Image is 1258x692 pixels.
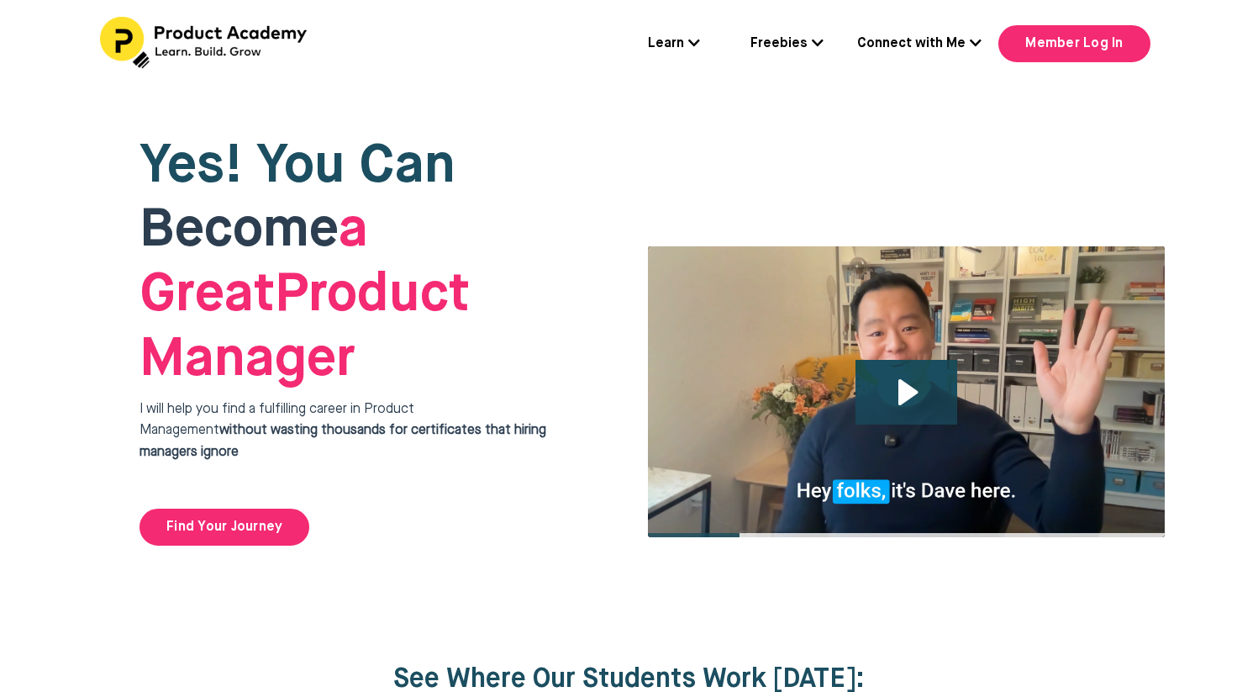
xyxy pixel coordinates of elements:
[139,203,339,257] span: Become
[139,424,546,459] strong: without wasting thousands for certificates that hiring managers ignore
[139,509,309,546] a: Find Your Journey
[139,403,546,459] span: I will help you find a fulfilling career in Product Management
[139,203,470,387] span: Product Manager
[857,34,982,55] a: Connect with Me
[648,34,700,55] a: Learn
[100,17,310,69] img: Header Logo
[855,360,957,425] button: Play Video: file-uploads/sites/127338/video/4ffeae-3e1-a2cd-5ad6-eac528a42_Why_I_built_product_ac...
[139,140,455,193] span: Yes! You Can
[139,203,368,322] strong: a Great
[750,34,824,55] a: Freebies
[998,25,1150,62] a: Member Log In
